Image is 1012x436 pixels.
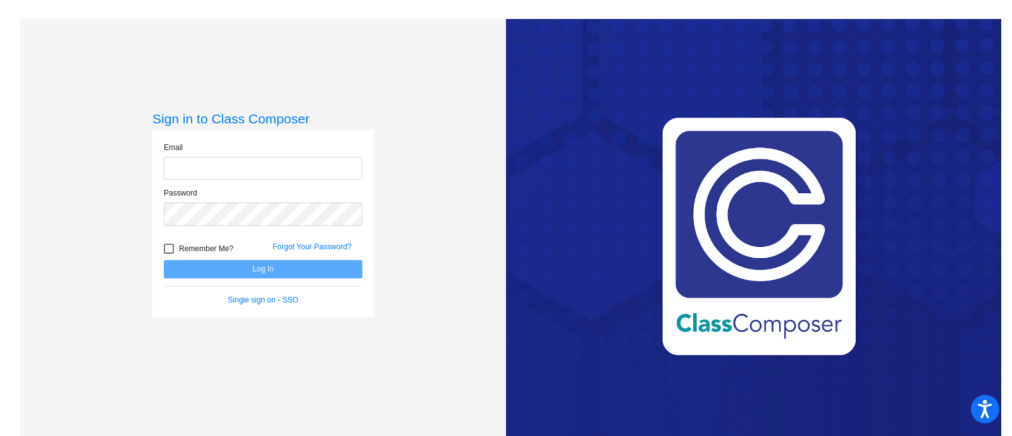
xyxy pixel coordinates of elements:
span: Remember Me? [179,241,233,256]
label: Password [164,187,197,199]
button: Log In [164,260,362,278]
a: Forgot Your Password? [273,242,352,251]
a: Single sign on - SSO [228,296,298,304]
label: Email [164,142,183,153]
h3: Sign in to Class Composer [152,111,374,127]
